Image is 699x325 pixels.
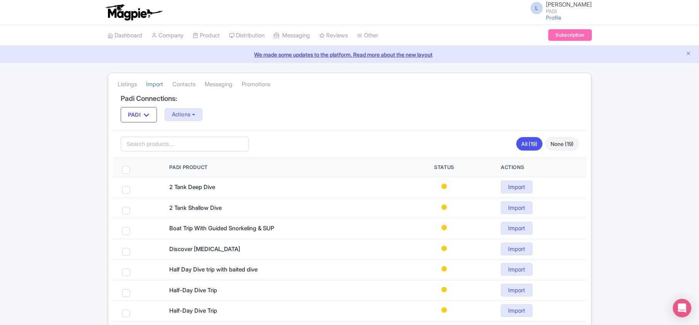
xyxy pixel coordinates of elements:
[673,299,691,317] div: Open Intercom Messenger
[516,137,542,151] a: All (19)
[242,74,270,95] a: Promotions
[501,263,532,276] a: Import
[118,74,137,95] a: Listings
[397,158,492,177] th: Status
[501,284,532,297] a: Import
[501,243,532,255] a: Import
[169,286,285,295] div: Half-Day Dive Trip
[319,25,348,46] a: Reviews
[546,137,579,151] a: None (19)
[501,201,532,214] a: Import
[205,74,232,95] a: Messaging
[172,74,195,95] a: Contacts
[193,25,220,46] a: Product
[108,25,142,46] a: Dashboard
[5,50,694,59] a: We made some updates to the platform. Read more about the new layout
[165,108,203,121] button: Actions
[121,95,579,102] h4: Padi Connections:
[121,107,157,122] button: PADI
[546,9,592,14] small: PADI
[492,158,586,177] th: Actions
[501,304,532,317] a: Import
[146,74,163,95] a: Import
[169,224,285,233] div: Boat Trip With Guided Snorkeling & SUP
[104,4,163,21] img: logo-ab69f6fb50320c5b225c76a69d11143b.png
[274,25,310,46] a: Messaging
[501,181,532,193] a: Import
[169,245,285,254] div: Discover Scuba Diving
[121,137,249,151] input: Search products...
[229,25,264,46] a: Distribution
[357,25,378,46] a: Other
[169,204,285,213] div: 2 Tank Shallow Dive
[546,14,561,21] a: Profile
[526,2,592,14] a: L [PERSON_NAME] PADI
[169,307,285,315] div: Half-Day Dive Trip
[152,25,184,46] a: Company
[160,158,397,177] th: Padi Product
[169,183,285,192] div: 2 Tank Deep Dive
[548,29,591,41] a: Subscription
[169,265,285,274] div: Half Day Dive trip with baited dive
[531,2,543,14] span: L
[546,1,592,8] span: [PERSON_NAME]
[686,50,691,59] button: Close announcement
[501,222,532,235] a: Import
